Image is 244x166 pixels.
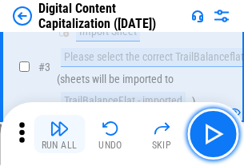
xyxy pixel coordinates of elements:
[76,22,140,41] div: Import Sheet
[191,10,204,22] img: Support
[85,115,136,153] button: Undo
[200,121,226,147] img: Main button
[34,115,85,153] button: Run All
[13,6,32,26] img: Back
[212,6,231,26] img: Settings menu
[152,119,171,138] img: Skip
[38,1,185,31] div: Digital Content Capitalization ([DATE])
[152,140,172,150] div: Skip
[61,92,186,111] div: TrailBalanceFlat - imported
[101,119,120,138] img: Undo
[98,140,122,150] div: Undo
[136,115,187,153] button: Skip
[42,140,78,150] div: Run All
[50,119,69,138] img: Run All
[38,61,50,73] span: # 3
